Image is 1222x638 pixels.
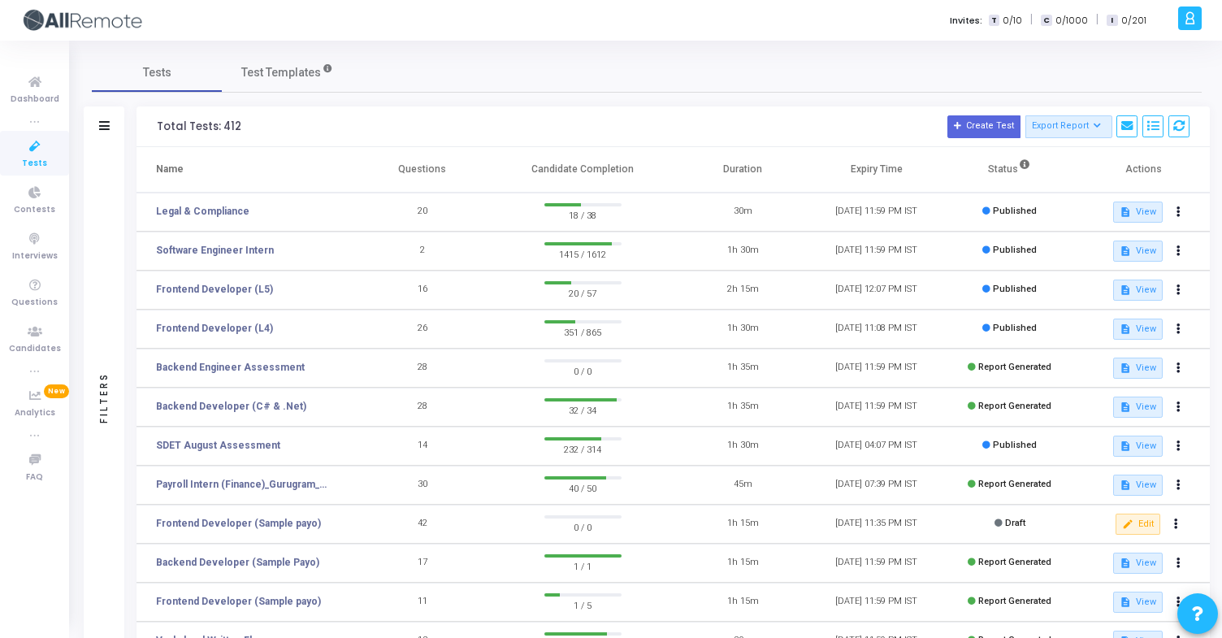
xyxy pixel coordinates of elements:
span: 0 / 0 [544,519,622,535]
td: [DATE] 11:35 PM IST [809,505,942,544]
a: Frontend Developer (Sample payo) [156,516,321,531]
span: Analytics [15,406,55,420]
td: 42 [356,505,489,544]
td: 30m [676,193,809,232]
span: Interviews [12,250,58,263]
span: 0/1000 [1055,14,1088,28]
span: 20 / 57 [544,284,622,301]
span: Published [993,323,1037,333]
span: | [1030,11,1033,28]
td: [DATE] 11:08 PM IST [809,310,942,349]
span: FAQ [26,471,43,484]
button: Create Test [947,115,1020,138]
td: 14 [356,427,489,466]
span: Report Generated [978,401,1051,411]
span: 1 / 5 [544,597,622,613]
th: Questions [356,147,489,193]
span: Questions [11,296,58,310]
td: 30 [356,466,489,505]
span: Contests [14,203,55,217]
button: View [1113,475,1163,496]
mat-icon: description [1120,284,1131,296]
button: View [1113,241,1163,262]
td: 1h 15m [676,583,809,622]
td: [DATE] 11:59 PM IST [809,583,942,622]
td: 28 [356,388,489,427]
span: Published [993,206,1037,216]
a: Payroll Intern (Finance)_Gurugram_Campus [156,477,331,492]
mat-icon: description [1120,323,1131,335]
img: logo [20,4,142,37]
td: [DATE] 11:59 PM IST [809,193,942,232]
a: Frontend Developer (L5) [156,282,273,297]
span: C [1041,15,1051,27]
th: Expiry Time [809,147,942,193]
td: [DATE] 12:07 PM IST [809,271,942,310]
td: 1h 35m [676,388,809,427]
th: Status [943,147,1077,193]
td: 20 [356,193,489,232]
mat-icon: description [1120,558,1131,569]
span: New [44,384,69,398]
a: Backend Developer (C# & .Net) [156,399,306,414]
td: 1h 30m [676,310,809,349]
button: View [1113,358,1163,379]
mat-icon: description [1120,362,1131,374]
td: 16 [356,271,489,310]
span: Published [993,440,1037,450]
a: Legal & Compliance [156,204,249,219]
td: [DATE] 11:59 PM IST [809,388,942,427]
button: View [1113,553,1163,574]
td: 45m [676,466,809,505]
td: 1h 30m [676,427,809,466]
span: 0/201 [1121,14,1146,28]
td: [DATE] 11:59 PM IST [809,544,942,583]
th: Name [136,147,356,193]
td: 11 [356,583,489,622]
a: Frontend Developer (Sample payo) [156,594,321,609]
span: Report Generated [978,362,1051,372]
mat-icon: description [1120,597,1131,608]
td: [DATE] 04:07 PM IST [809,427,942,466]
td: [DATE] 07:39 PM IST [809,466,942,505]
mat-icon: description [1120,206,1131,218]
span: 232 / 314 [544,441,622,457]
td: 2 [356,232,489,271]
td: 26 [356,310,489,349]
button: Export Report [1025,115,1112,138]
th: Duration [676,147,809,193]
td: 17 [356,544,489,583]
span: Published [993,245,1037,255]
span: T [989,15,999,27]
span: Tests [143,64,171,81]
a: Software Engineer Intern [156,243,274,258]
span: 1415 / 1612 [544,245,622,262]
a: Backend Developer (Sample Payo) [156,555,319,570]
td: 28 [356,349,489,388]
label: Invites: [950,14,982,28]
span: | [1096,11,1098,28]
span: 18 / 38 [544,206,622,223]
td: 1h 30m [676,232,809,271]
span: 32 / 34 [544,401,622,418]
span: 40 / 50 [544,480,622,496]
th: Candidate Completion [489,147,676,193]
span: 351 / 865 [544,323,622,340]
mat-icon: description [1120,245,1131,257]
span: Report Generated [978,479,1051,489]
div: Total Tests: 412 [157,120,241,133]
span: 0 / 0 [544,362,622,379]
span: I [1107,15,1117,27]
button: View [1113,280,1163,301]
td: 1h 35m [676,349,809,388]
td: [DATE] 11:59 PM IST [809,349,942,388]
mat-icon: description [1120,441,1131,452]
mat-icon: edit [1122,519,1133,530]
button: View [1113,397,1163,418]
th: Actions [1077,147,1210,193]
mat-icon: description [1120,401,1131,413]
a: SDET August Assessment [156,438,280,453]
span: Dashboard [11,93,59,106]
span: Published [993,284,1037,294]
td: 1h 15m [676,544,809,583]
